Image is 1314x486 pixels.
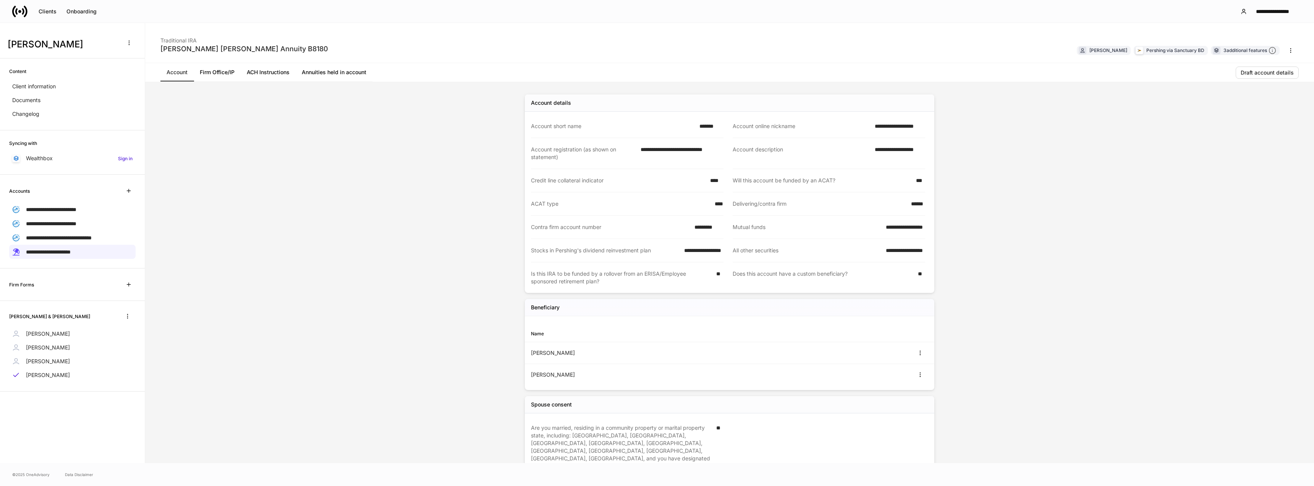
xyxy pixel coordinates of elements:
h3: [PERSON_NAME] [8,38,118,50]
div: Account details [531,99,571,107]
a: ACH Instructions [241,63,296,81]
div: [PERSON_NAME] [531,349,730,357]
div: Pershing via Sanctuary BD [1146,47,1204,54]
div: Credit line collateral indicator [531,177,706,184]
a: Client information [9,80,136,93]
div: Delivering/contra firm [733,200,906,208]
a: [PERSON_NAME] [9,341,136,354]
p: Changelog [12,110,39,118]
a: Firm Office/IP [194,63,241,81]
div: Draft account details [1241,70,1294,75]
a: Data Disclaimer [65,471,93,478]
div: Onboarding [66,9,97,14]
p: Documents [12,96,40,104]
div: Contra firm account number [531,223,690,231]
a: [PERSON_NAME] [9,327,136,341]
div: Will this account be funded by an ACAT? [733,177,911,184]
div: [PERSON_NAME] [531,371,730,379]
div: Account online nickname [733,122,870,130]
a: [PERSON_NAME] [9,368,136,382]
p: Wealthbox [26,154,53,162]
div: Account registration (as shown on statement) [531,146,636,161]
h6: Sign in [118,155,133,162]
div: Spouse consent [531,401,572,408]
h6: Firm Forms [9,281,34,288]
div: Is this IRA to be funded by a rollover from an ERISA/Employee sponsored retirement plan? [531,270,712,285]
p: [PERSON_NAME] [26,371,70,379]
div: Traditional IRA [160,32,328,44]
h6: Accounts [9,187,30,195]
div: [PERSON_NAME] [PERSON_NAME] Annuity B8180 [160,44,328,54]
p: Client information [12,83,56,90]
div: All other securities [733,247,881,254]
div: Clients [39,9,57,14]
div: Account description [733,146,870,161]
a: Documents [9,93,136,107]
a: [PERSON_NAME] [9,354,136,368]
a: WealthboxSign in [9,151,136,165]
div: [PERSON_NAME] [1089,47,1127,54]
div: Does this account have a custom beneficiary? [733,270,913,285]
div: ACAT type [531,200,710,208]
div: Are you married, residing in a community property or marital property state, including: [GEOGRAPH... [531,424,712,470]
div: Mutual funds [733,223,881,231]
button: Onboarding [61,5,102,18]
button: Clients [34,5,61,18]
h6: Content [9,68,26,75]
div: Name [531,330,730,337]
a: Changelog [9,107,136,121]
div: Stocks in Pershing's dividend reinvestment plan [531,247,680,254]
div: 3 additional features [1223,47,1276,55]
div: Account short name [531,122,695,130]
a: Account [160,63,194,81]
a: Annuities held in account [296,63,372,81]
h5: Beneficiary [531,304,560,311]
h6: [PERSON_NAME] & [PERSON_NAME] [9,313,90,320]
h6: Syncing with [9,140,37,147]
button: Draft account details [1236,67,1299,79]
span: © 2025 OneAdvisory [12,471,50,478]
p: [PERSON_NAME] [26,330,70,338]
p: [PERSON_NAME] [26,358,70,365]
p: [PERSON_NAME] [26,344,70,351]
